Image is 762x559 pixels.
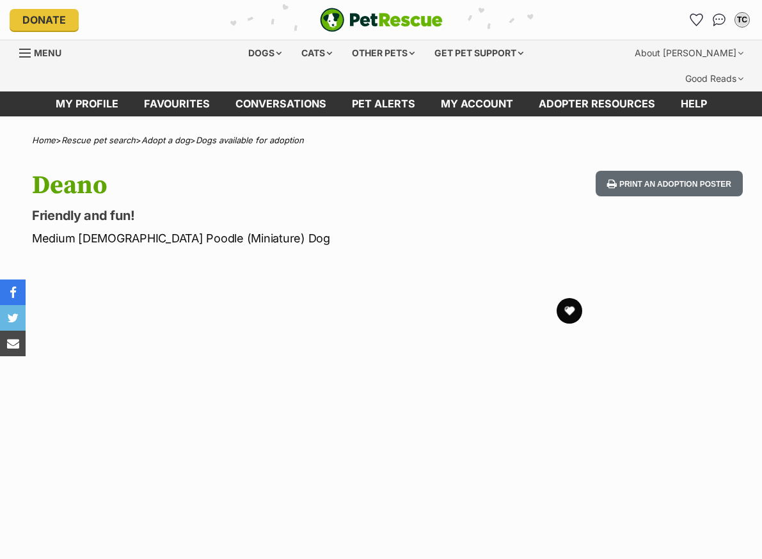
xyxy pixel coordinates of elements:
button: Print an adoption poster [596,171,743,197]
a: Donate [10,9,79,31]
div: About [PERSON_NAME] [626,40,752,66]
p: Medium [DEMOGRAPHIC_DATA] Poodle (Miniature) Dog [32,230,466,247]
a: My account [428,91,526,116]
a: Adopter resources [526,91,668,116]
a: Rescue pet search [61,135,136,145]
a: Pet alerts [339,91,428,116]
img: logo-e224e6f780fb5917bec1dbf3a21bbac754714ae5b6737aabdf751b685950b380.svg [320,8,443,32]
button: My account [732,10,752,30]
span: Menu [34,47,61,58]
a: conversations [223,91,339,116]
a: Favourites [686,10,706,30]
a: Conversations [709,10,729,30]
img: chat-41dd97257d64d25036548639549fe6c8038ab92f7586957e7f3b1b290dea8141.svg [713,13,726,26]
button: favourite [557,298,582,324]
a: Favourites [131,91,223,116]
a: My profile [43,91,131,116]
div: Get pet support [425,40,532,66]
a: Home [32,135,56,145]
p: Friendly and fun! [32,207,466,224]
div: Dogs [239,40,290,66]
a: Help [668,91,720,116]
div: TC [736,13,749,26]
div: Cats [292,40,341,66]
a: Dogs available for adoption [196,135,304,145]
div: Good Reads [676,66,752,91]
a: PetRescue [320,8,443,32]
a: Menu [19,40,70,63]
ul: Account quick links [686,10,752,30]
h1: Deano [32,171,466,200]
a: Adopt a dog [141,135,190,145]
div: Other pets [343,40,424,66]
